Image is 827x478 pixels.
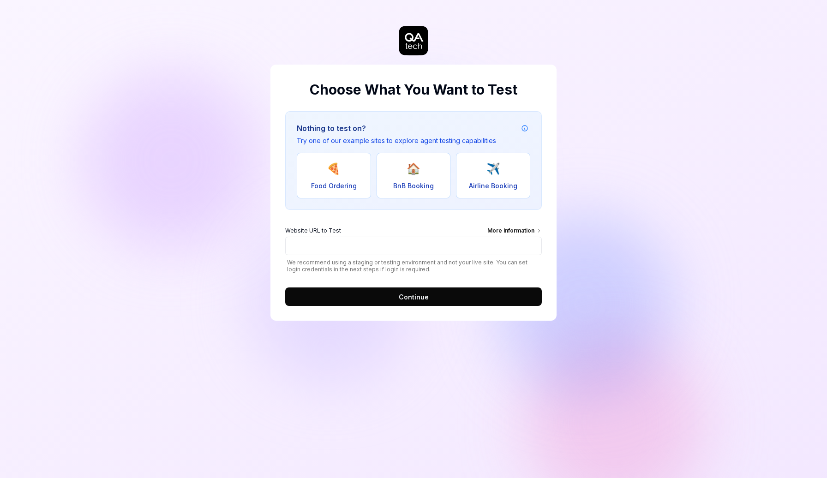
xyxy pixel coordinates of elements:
h2: Choose What You Want to Test [285,79,542,100]
span: We recommend using a staging or testing environment and not your live site. You can set login cre... [285,259,542,273]
span: Continue [399,292,429,302]
button: ✈️Airline Booking [456,153,530,198]
span: Airline Booking [469,181,517,191]
span: 🍕 [327,161,341,177]
button: Example attribution information [519,123,530,134]
span: ✈️ [486,161,500,177]
span: 🏠 [407,161,420,177]
input: Website URL to TestMore Information [285,237,542,255]
div: More Information [487,227,542,237]
span: BnB Booking [393,181,434,191]
span: Website URL to Test [285,227,341,237]
button: Continue [285,287,542,306]
h3: Nothing to test on? [297,123,496,134]
button: 🏠BnB Booking [377,153,451,198]
span: Food Ordering [311,181,357,191]
button: 🍕Food Ordering [297,153,371,198]
p: Try one of our example sites to explore agent testing capabilities [297,136,496,145]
